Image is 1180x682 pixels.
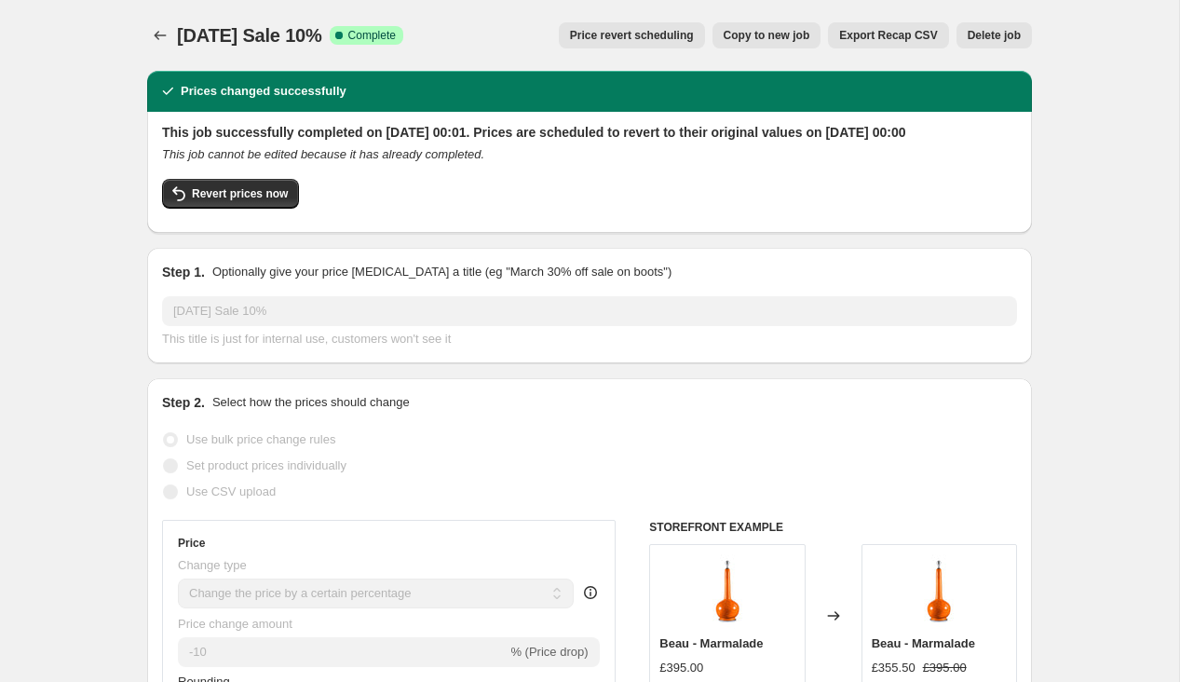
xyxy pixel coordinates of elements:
span: Use bulk price change rules [186,432,335,446]
button: Revert prices now [162,179,299,209]
div: £355.50 [872,659,916,677]
h2: Prices changed successfully [181,82,346,101]
button: Export Recap CSV [828,22,948,48]
i: This job cannot be edited because it has already completed. [162,147,484,161]
h6: STOREFRONT EXAMPLE [649,520,1017,535]
span: Delete job [968,28,1021,43]
h2: Step 2. [162,393,205,412]
button: Delete job [956,22,1032,48]
img: Beau_-_Marmalade_80x.jpg [902,554,976,629]
img: Beau_-_Marmalade_80x.jpg [690,554,765,629]
span: [DATE] Sale 10% [177,25,322,46]
p: Select how the prices should change [212,393,410,412]
h2: This job successfully completed on [DATE] 00:01. Prices are scheduled to revert to their original... [162,123,1017,142]
span: Change type [178,558,247,572]
div: help [581,583,600,602]
span: Revert prices now [192,186,288,201]
span: Set product prices individually [186,458,346,472]
span: Price change amount [178,617,292,631]
h2: Step 1. [162,263,205,281]
button: Price revert scheduling [559,22,705,48]
h3: Price [178,536,205,551]
p: Optionally give your price [MEDICAL_DATA] a title (eg "March 30% off sale on boots") [212,263,671,281]
span: Use CSV upload [186,484,276,498]
span: Copy to new job [724,28,810,43]
input: -15 [178,637,507,667]
button: Copy to new job [712,22,821,48]
span: Beau - Marmalade [872,636,975,650]
button: Price change jobs [147,22,173,48]
span: Price revert scheduling [570,28,694,43]
span: This title is just for internal use, customers won't see it [162,332,451,346]
span: % (Price drop) [510,645,588,659]
span: Complete [348,28,396,43]
input: 30% off holiday sale [162,296,1017,326]
span: Export Recap CSV [839,28,937,43]
span: Beau - Marmalade [659,636,763,650]
strike: £395.00 [923,659,967,677]
div: £395.00 [659,659,703,677]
